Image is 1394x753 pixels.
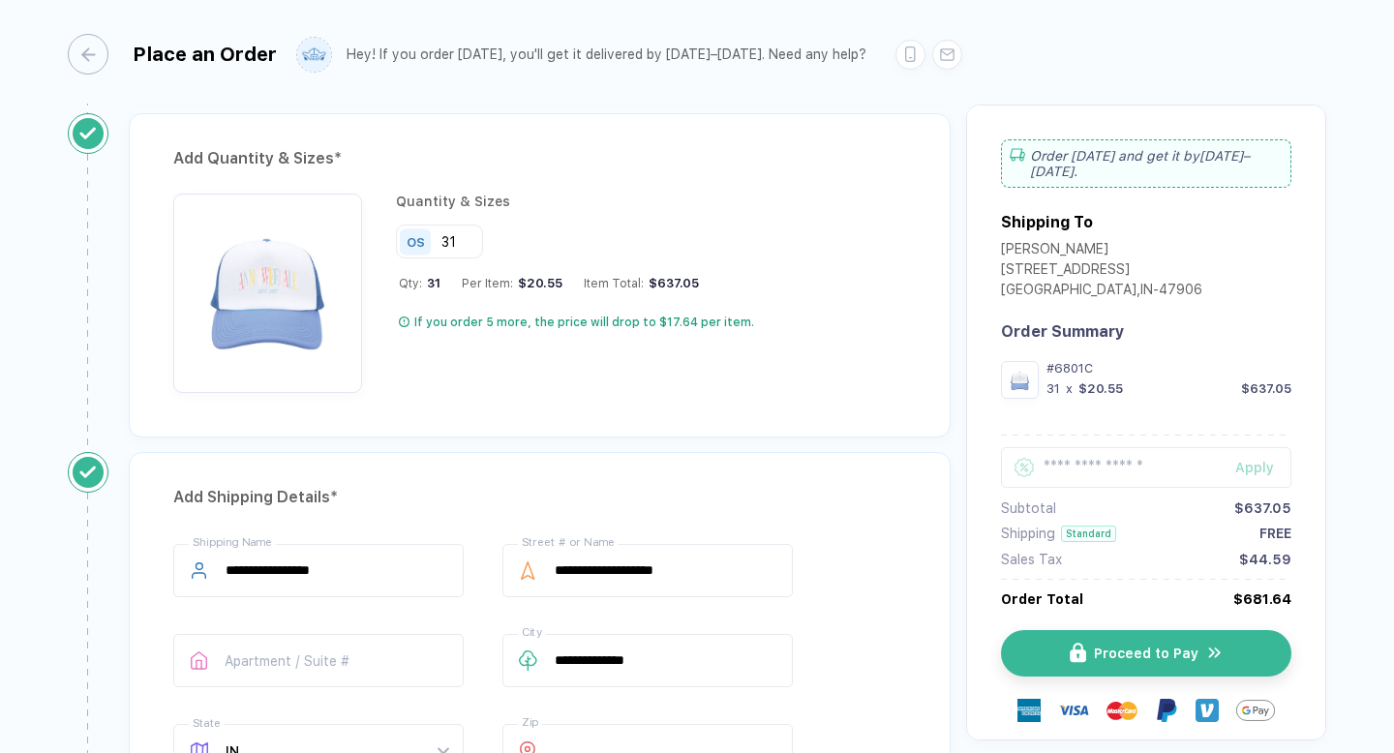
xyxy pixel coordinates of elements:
[414,315,754,330] div: If you order 5 more, the price will drop to $17.64 per item.
[173,482,906,513] div: Add Shipping Details
[1236,691,1275,730] img: GPay
[407,234,425,249] div: OS
[1196,699,1219,722] img: Venmo
[584,276,699,290] div: Item Total:
[173,143,906,174] div: Add Quantity & Sizes
[644,276,699,290] div: $637.05
[1017,699,1041,722] img: express
[1001,500,1056,516] div: Subtotal
[399,276,440,290] div: Qty:
[1206,644,1224,662] img: icon
[1001,213,1093,231] div: Shipping To
[1106,695,1137,726] img: master-card
[1233,591,1291,607] div: $681.64
[1155,699,1178,722] img: Paypal
[1001,241,1202,261] div: [PERSON_NAME]
[1078,381,1123,396] div: $20.55
[462,276,562,290] div: Per Item:
[1058,695,1089,726] img: visa
[1001,630,1291,677] button: iconProceed to Payicon
[347,46,866,63] div: Hey! If you order [DATE], you'll get it delivered by [DATE]–[DATE]. Need any help?
[1001,282,1202,302] div: [GEOGRAPHIC_DATA] , IN - 47906
[1001,139,1291,188] div: Order [DATE] and get it by [DATE]–[DATE] .
[1001,552,1062,567] div: Sales Tax
[1241,381,1291,396] div: $637.05
[297,38,331,72] img: user profile
[1235,460,1291,475] div: Apply
[1064,381,1075,396] div: x
[1001,322,1291,341] div: Order Summary
[1094,646,1198,661] span: Proceed to Pay
[513,276,562,290] div: $20.55
[1046,381,1060,396] div: 31
[422,276,440,290] span: 31
[1001,261,1202,282] div: [STREET_ADDRESS]
[1001,526,1055,541] div: Shipping
[1234,500,1291,516] div: $637.05
[183,203,352,373] img: 7200fd3a-fcb4-40e1-9667-06aa38447222_nt_front_1757093092483.jpg
[1259,526,1291,541] div: FREE
[1046,361,1291,376] div: #6801C
[1070,643,1086,663] img: icon
[396,194,754,209] div: Quantity & Sizes
[1006,366,1034,394] img: 7200fd3a-fcb4-40e1-9667-06aa38447222_nt_front_1757093092483.jpg
[1211,447,1291,488] button: Apply
[1061,526,1116,542] div: Standard
[1239,552,1291,567] div: $44.59
[1001,591,1083,607] div: Order Total
[133,43,277,66] div: Place an Order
